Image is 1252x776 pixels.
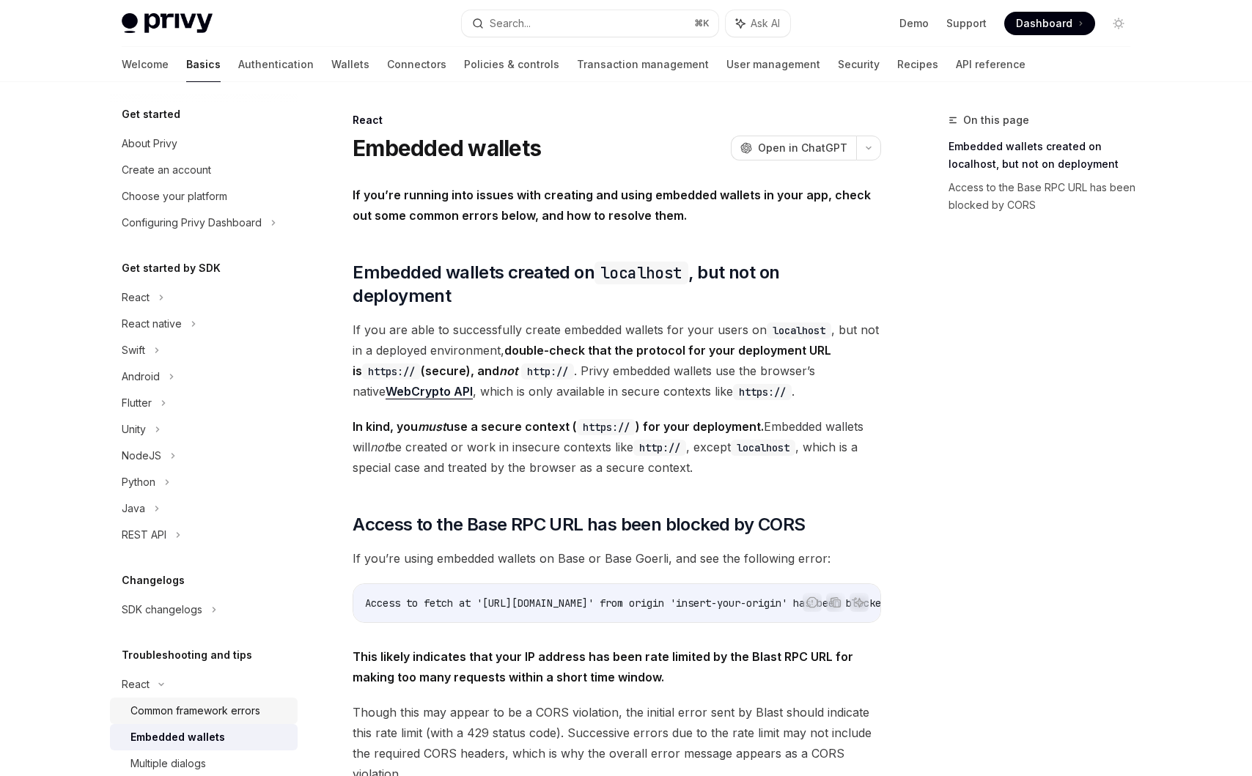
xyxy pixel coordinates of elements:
[122,289,150,306] div: React
[1016,16,1072,31] span: Dashboard
[110,724,298,750] a: Embedded wallets
[387,47,446,82] a: Connectors
[751,16,780,31] span: Ask AI
[122,13,213,34] img: light logo
[122,394,152,412] div: Flutter
[122,259,221,277] h5: Get started by SDK
[122,473,155,491] div: Python
[353,416,881,478] span: Embedded wallets will be created or work in insecure contexts like , except , which is a special ...
[353,343,831,378] strong: double-check that the protocol for your deployment URL is (secure), and
[122,341,145,359] div: Swift
[499,363,518,378] em: not
[122,421,146,438] div: Unity
[521,363,574,380] code: http://
[331,47,369,82] a: Wallets
[963,111,1029,129] span: On this page
[238,47,314,82] a: Authentication
[353,188,871,223] strong: If you’re running into issues with creating and using embedded wallets in your app, check out som...
[353,135,541,161] h1: Embedded wallets
[838,47,880,82] a: Security
[122,526,166,544] div: REST API
[956,47,1025,82] a: API reference
[694,18,710,29] span: ⌘ K
[462,10,718,37] button: Search...⌘K
[1004,12,1095,35] a: Dashboard
[122,161,211,179] div: Create an account
[122,368,160,385] div: Android
[1107,12,1130,35] button: Toggle dark mode
[110,130,298,157] a: About Privy
[110,698,298,724] a: Common framework errors
[386,384,473,399] a: WebCrypto API
[370,440,388,454] em: not
[577,47,709,82] a: Transaction management
[130,728,225,746] div: Embedded wallets
[186,47,221,82] a: Basics
[490,15,531,32] div: Search...
[803,593,822,612] button: Report incorrect code
[731,136,856,160] button: Open in ChatGPT
[362,363,421,380] code: https://
[949,176,1142,217] a: Access to the Base RPC URL has been blocked by CORS
[130,755,206,772] div: Multiple dialogs
[122,601,202,618] div: SDK changelogs
[353,649,853,684] strong: This likely indicates that your IP address has been rate limited by the Blast RPC URL for making ...
[130,702,260,720] div: Common framework errors
[633,440,686,456] code: http://
[594,262,688,284] code: localhost
[122,676,150,693] div: React
[949,135,1142,176] a: Embedded wallets created on localhost, but not on deployment
[353,419,764,434] strong: In kind, you use a secure context ( ) for your deployment.
[122,447,161,465] div: NodeJS
[122,135,177,152] div: About Privy
[353,548,881,569] span: If you’re using embedded wallets on Base or Base Goerli, and see the following error:
[122,646,252,664] h5: Troubleshooting and tips
[365,596,993,610] span: Access to fetch at '[URL][DOMAIN_NAME]' from origin 'insert-your-origin' has been blocked by CORS...
[726,47,820,82] a: User management
[353,113,881,128] div: React
[122,188,227,205] div: Choose your platform
[122,214,262,232] div: Configuring Privy Dashboard
[577,419,636,435] code: https://
[899,16,929,31] a: Demo
[731,440,795,456] code: localhost
[464,47,559,82] a: Policies & controls
[122,106,180,123] h5: Get started
[733,384,792,400] code: https://
[122,572,185,589] h5: Changelogs
[850,593,869,612] button: Ask AI
[897,47,938,82] a: Recipes
[122,500,145,517] div: Java
[353,513,805,536] span: Access to the Base RPC URL has been blocked by CORS
[946,16,987,31] a: Support
[110,157,298,183] a: Create an account
[726,10,790,37] button: Ask AI
[767,322,831,339] code: localhost
[418,419,446,434] em: must
[110,183,298,210] a: Choose your platform
[353,319,881,402] span: If you are able to successfully create embedded wallets for your users on , but not in a deployed...
[122,47,169,82] a: Welcome
[758,141,847,155] span: Open in ChatGPT
[826,593,845,612] button: Copy the contents from the code block
[353,261,881,308] span: Embedded wallets created on , but not on deployment
[122,315,182,333] div: React native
